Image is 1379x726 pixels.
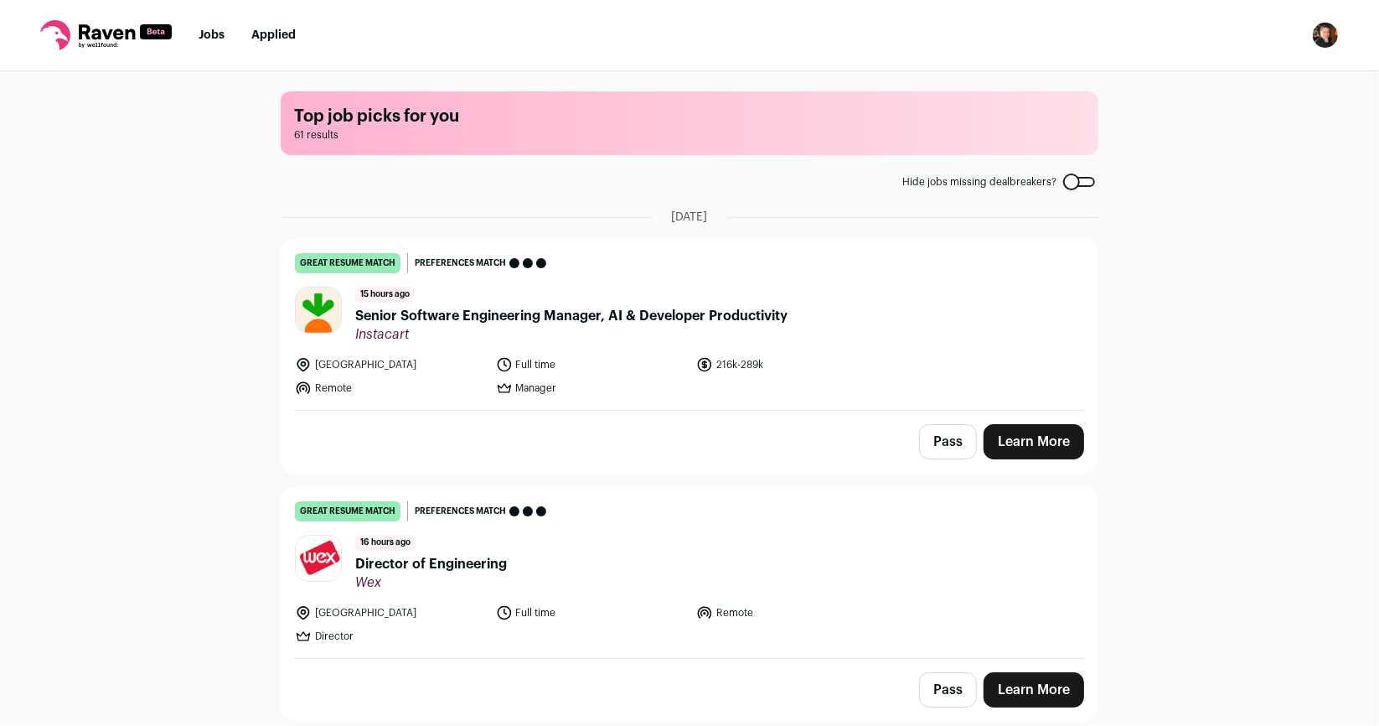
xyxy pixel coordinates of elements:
button: Open dropdown [1312,22,1339,49]
a: Learn More [984,424,1084,459]
span: Director of Engineering [355,554,507,574]
li: Manager [496,380,687,397]
li: Remote [696,604,887,621]
span: Preferences match [415,503,506,520]
li: [GEOGRAPHIC_DATA] [295,604,486,621]
span: Hide jobs missing dealbreakers? [902,175,1056,189]
span: 61 results [294,128,1085,142]
div: great resume match [295,501,400,521]
a: great resume match Preferences match 16 hours ago Director of Engineering Wex [GEOGRAPHIC_DATA] F... [281,488,1098,658]
span: Senior Software Engineering Manager, AI & Developer Productivity [355,306,788,326]
li: Full time [496,604,687,621]
h1: Top job picks for you [294,105,1085,128]
span: 15 hours ago [355,287,415,303]
span: Preferences match [415,255,506,272]
img: 338981-medium_jpg [1312,22,1339,49]
button: Pass [919,672,977,708]
li: 216k-289k [696,356,887,373]
a: Applied [251,29,296,41]
li: Full time [496,356,687,373]
li: Remote [295,380,486,397]
li: [GEOGRAPHIC_DATA] [295,356,486,373]
a: Jobs [199,29,225,41]
span: [DATE] [672,209,708,226]
div: great resume match [295,253,400,273]
span: Instacart [355,326,788,343]
span: 16 hours ago [355,535,416,551]
span: Wex [355,574,507,591]
img: 6ab67cd2cf17fd0d0cc382377698315955706a931088c98580e57bcffc808660.jpg [296,539,341,577]
a: Learn More [984,672,1084,708]
li: Director [295,628,486,645]
img: 4a0ef7a5ce91eb0a5d3daf8ac1360e3790377c484ffbcb76f81e46d8067247c0.jpg [296,288,341,333]
button: Pass [919,424,977,459]
a: great resume match Preferences match 15 hours ago Senior Software Engineering Manager, AI & Devel... [281,240,1098,410]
